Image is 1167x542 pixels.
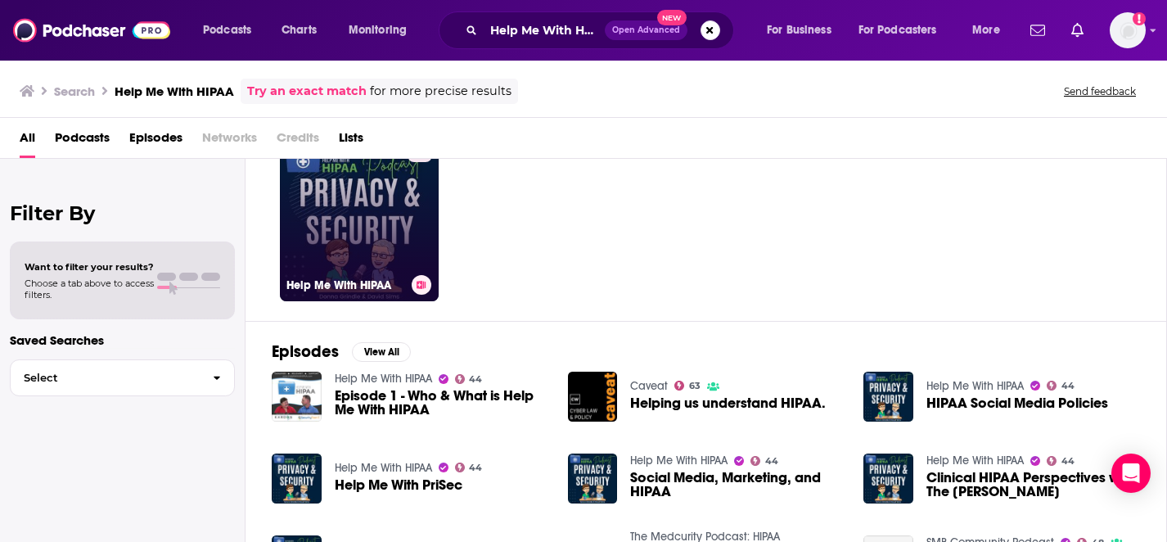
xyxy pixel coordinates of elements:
[272,341,411,362] a: EpisodesView All
[630,454,728,467] a: Help Me With HIPAA
[484,17,605,43] input: Search podcasts, credits, & more...
[1047,456,1075,466] a: 44
[1111,454,1151,493] div: Open Intercom Messenger
[750,456,778,466] a: 44
[25,278,154,300] span: Choose a tab above to access filters.
[926,454,1024,467] a: Help Me With HIPAA
[408,149,432,162] a: 44
[767,19,831,42] span: For Business
[247,82,367,101] a: Try an exact match
[926,396,1108,410] a: HIPAA Social Media Policies
[848,17,961,43] button: open menu
[271,17,327,43] a: Charts
[272,341,339,362] h2: Episodes
[863,372,913,422] img: HIPAA Social Media Policies
[605,20,687,40] button: Open AdvancedNew
[926,379,1024,393] a: Help Me With HIPAA
[337,17,428,43] button: open menu
[630,396,826,410] a: Helping us understand HIPAA.
[54,84,95,99] h3: Search
[335,372,432,386] a: Help Me With HIPAA
[335,389,548,417] a: Episode 1 - Who & What is Help Me With HIPAA
[202,124,257,158] span: Networks
[455,463,483,472] a: 44
[349,19,407,42] span: Monitoring
[370,82,511,101] span: for more precise results
[755,17,852,43] button: open menu
[1061,458,1075,465] span: 44
[1110,12,1146,48] span: Logged in as biancagorospe
[55,124,110,158] a: Podcasts
[10,359,235,396] button: Select
[469,376,482,383] span: 44
[1065,16,1090,44] a: Show notifications dropdown
[674,381,701,391] a: 63
[335,461,432,475] a: Help Me With HIPAA
[469,464,482,472] span: 44
[1110,12,1146,48] button: Show profile menu
[1059,84,1141,98] button: Send feedback
[926,471,1140,499] span: Clinical HIPAA Perspectives with The [PERSON_NAME]
[689,382,701,390] span: 63
[765,458,778,465] span: 44
[568,372,618,422] img: Helping us understand HIPAA.
[455,374,483,384] a: 44
[1110,12,1146,48] img: User Profile
[630,471,844,499] a: Social Media, Marketing, and HIPAA
[10,332,235,348] p: Saved Searches
[630,379,668,393] a: Caveat
[25,261,154,273] span: Want to filter your results?
[272,454,322,504] img: Help Me With PriSec
[11,373,200,383] span: Select
[339,124,363,158] a: Lists
[277,124,319,158] span: Credits
[286,278,405,292] h3: Help Me With HIPAA
[568,454,618,504] img: Social Media, Marketing, and HIPAA
[612,26,680,34] span: Open Advanced
[454,11,750,49] div: Search podcasts, credits, & more...
[191,17,273,43] button: open menu
[657,10,687,25] span: New
[280,142,439,301] a: 44Help Me With HIPAA
[926,471,1140,499] a: Clinical HIPAA Perspectives with The Nerdy Nurse
[352,342,411,362] button: View All
[961,17,1021,43] button: open menu
[858,19,937,42] span: For Podcasters
[1047,381,1075,391] a: 44
[972,19,1000,42] span: More
[335,478,462,492] a: Help Me With PriSec
[1133,12,1146,25] svg: Add a profile image
[1024,16,1052,44] a: Show notifications dropdown
[115,84,234,99] h3: Help Me With HIPAA
[282,19,317,42] span: Charts
[10,201,235,225] h2: Filter By
[203,19,251,42] span: Podcasts
[863,454,913,504] img: Clinical HIPAA Perspectives with The Nerdy Nurse
[1061,382,1075,390] span: 44
[129,124,182,158] a: Episodes
[272,372,322,422] img: Episode 1 - Who & What is Help Me With HIPAA
[20,124,35,158] a: All
[13,15,170,46] img: Podchaser - Follow, Share and Rate Podcasts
